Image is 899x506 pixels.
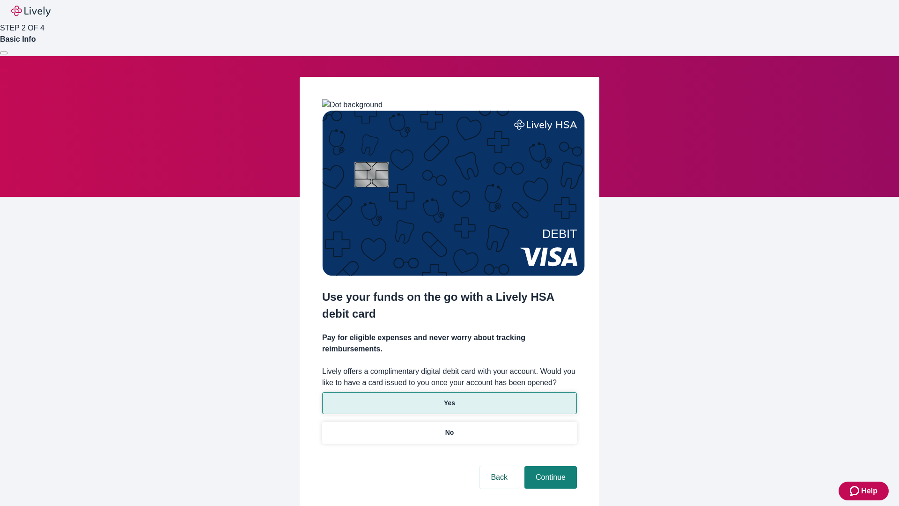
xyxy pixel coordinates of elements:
[444,398,455,408] p: Yes
[445,428,454,438] p: No
[861,485,877,497] span: Help
[524,466,577,489] button: Continue
[850,485,861,497] svg: Zendesk support icon
[322,332,577,355] h4: Pay for eligible expenses and never worry about tracking reimbursements.
[322,422,577,444] button: No
[322,392,577,414] button: Yes
[479,466,519,489] button: Back
[11,6,51,17] img: Lively
[322,111,585,276] img: Debit card
[839,482,889,500] button: Zendesk support iconHelp
[322,366,577,388] label: Lively offers a complimentary digital debit card with your account. Would you like to have a card...
[322,289,577,322] h2: Use your funds on the go with a Lively HSA debit card
[322,99,383,111] img: Dot background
